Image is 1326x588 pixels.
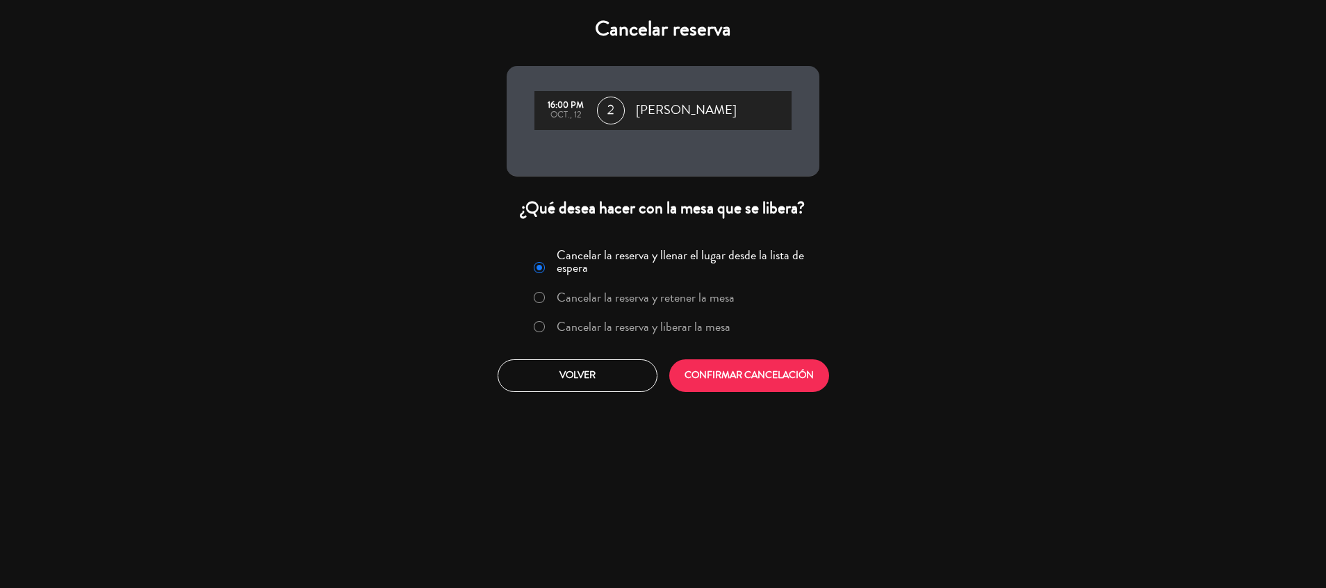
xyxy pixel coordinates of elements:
div: oct., 12 [541,111,590,120]
div: ¿Qué desea hacer con la mesa que se libera? [507,197,819,219]
button: CONFIRMAR CANCELACIÓN [669,359,829,392]
span: [PERSON_NAME] [636,100,737,121]
span: 2 [597,97,625,124]
label: Cancelar la reserva y liberar la mesa [557,320,730,333]
div: 16:00 PM [541,101,590,111]
label: Cancelar la reserva y llenar el lugar desde la lista de espera [557,249,811,274]
label: Cancelar la reserva y retener la mesa [557,291,735,304]
h4: Cancelar reserva [507,17,819,42]
button: Volver [498,359,657,392]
